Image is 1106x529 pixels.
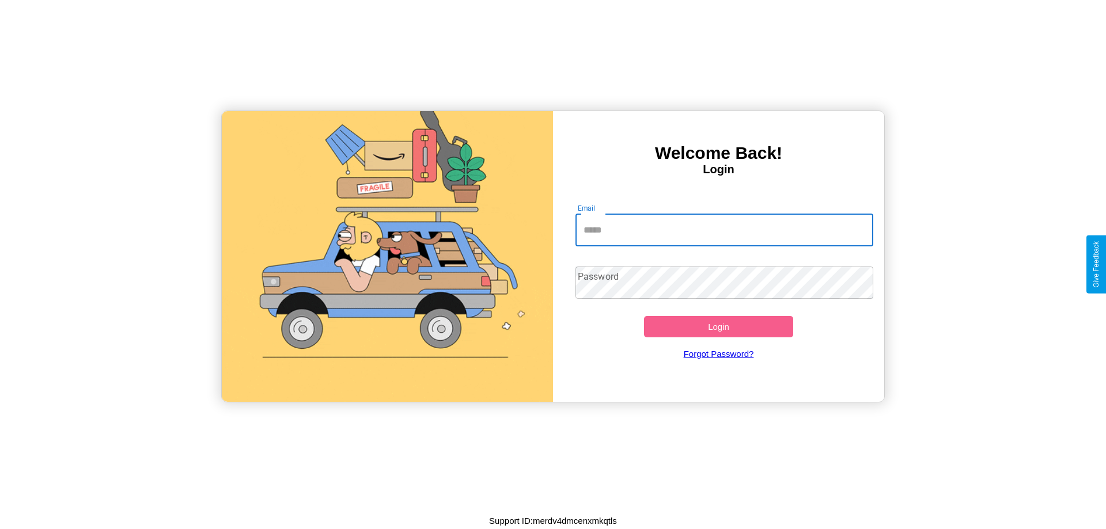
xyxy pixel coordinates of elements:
[644,316,793,337] button: Login
[570,337,868,370] a: Forgot Password?
[553,143,884,163] h3: Welcome Back!
[553,163,884,176] h4: Login
[489,513,617,528] p: Support ID: merdv4dmcenxmkqtls
[1092,241,1100,288] div: Give Feedback
[222,111,553,402] img: gif
[578,203,596,213] label: Email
